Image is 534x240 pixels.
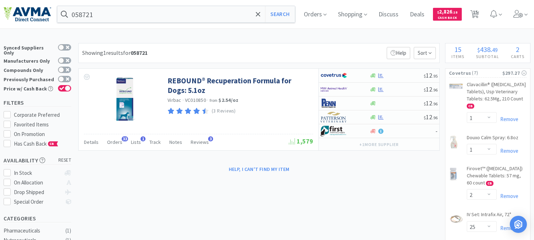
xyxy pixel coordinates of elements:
span: VC010850 [185,97,206,103]
a: Firovet™ ([MEDICAL_DATA]) Chewable Tablets: 57 mg, 60 count CB [467,165,527,189]
p: (3 Reviews) [212,108,236,115]
span: CB [48,142,55,146]
div: Open Intercom Messenger [510,216,527,233]
h4: Items [445,53,470,60]
div: Special Order [14,198,61,206]
span: $ [437,10,439,15]
img: e1133ece90fa4a959c5ae41b0808c578_9.png [321,98,347,109]
img: 031246c88a324c949f81f683a3905ca9_311717.png [449,83,463,89]
span: Covetrus [449,69,471,77]
img: f5e969b455434c6296c6d81ef179fa71_3.png [321,112,347,122]
span: Sort [414,47,436,59]
strong: $2.54 / oz [218,97,238,103]
span: . 96 [432,101,438,106]
span: 12 [424,85,438,93]
button: +1more supplier [356,140,402,150]
a: Remove [497,116,518,122]
div: Showing 1 results [82,48,148,58]
span: Lists [131,139,141,145]
span: CB [486,181,493,186]
span: $ [424,101,426,106]
a: Virbac [168,97,181,103]
img: 24b7afe5a0634797810e3ed99067d37b_803978.png [449,167,458,181]
button: Search [265,6,295,22]
a: IV Set: Intrafix Air, 72" [467,211,511,221]
a: Douxo Calm Spray: 6.8oz [467,134,518,144]
span: Notes [169,139,182,145]
span: 33 [122,136,128,141]
span: $ [477,46,480,53]
span: 12 [424,99,438,107]
div: . [470,46,505,53]
span: $ [424,87,426,93]
span: 438 [480,45,491,54]
span: 12 [424,113,438,121]
span: 12 [424,71,438,79]
span: Details [84,139,99,145]
button: Help, I can't find my item [224,163,294,175]
span: $ [424,115,426,120]
img: e4e33dab9f054f5782a47901c742baa9_102.png [4,7,51,22]
h4: Subtotal [470,53,505,60]
div: Manufacturers Only [4,57,54,63]
div: Previously Purchased [4,76,54,82]
span: 2,826 [437,8,458,15]
img: 67d67680309e4a0bb49a5ff0391dcc42_6.png [321,126,347,136]
div: On Promotion [14,130,72,139]
a: Remove [497,193,518,199]
strong: 058721 [131,49,148,56]
span: Orders [107,139,122,145]
span: . 18 [452,10,458,15]
span: 1,579 [289,137,313,145]
span: from [210,98,217,103]
span: - [435,127,438,135]
span: 3 [208,136,213,141]
span: Cash Back [437,16,458,21]
span: . 95 [432,73,438,79]
span: . 96 [432,87,438,93]
a: Discuss [376,11,401,18]
h5: Categories [4,214,71,223]
h4: Carts [505,53,530,60]
span: 1 [141,136,146,141]
span: · [207,97,208,103]
h5: Availability [4,156,71,165]
span: Track [149,139,161,145]
span: Reviews [191,139,209,145]
span: . 96 [432,115,438,120]
div: $297.27 [502,69,527,77]
a: Clavacillin® ([MEDICAL_DATA] Tablets), Usp Veterinary Tablets: 62.5Mg, 210 Count CB [467,81,527,112]
h5: Filters [4,99,71,107]
div: Synced Suppliers Only [4,44,54,55]
img: 77fca1acd8b6420a9015268ca798ef17_1.png [321,70,347,81]
img: e215052e87ed4a8cabb04c4f9c56eb39_31502.png [449,135,458,149]
div: Price w/ Cash Back [4,85,54,91]
div: ( 1 ) [65,226,71,235]
div: In Stock [14,169,61,177]
span: CB [467,104,474,108]
div: Compounds Only [4,67,54,73]
div: On Allocation [14,178,61,187]
a: Remove [497,147,518,154]
a: $2,826.18Cash Back [433,5,462,24]
span: ( 7 ) [471,69,502,77]
span: $ [424,73,426,79]
div: Drop Shipped [14,188,61,197]
span: · [183,97,184,103]
img: f6b2451649754179b5b4e0c70c3f7cb0_2.png [321,84,347,95]
div: Pharmaceuticals [4,226,61,235]
span: 15 [454,45,461,54]
img: b8be99f666a747eeaecdf5c6f8ac2911_27532.png [449,212,463,226]
p: Help [387,47,410,59]
img: 38974dc662ba4158905e7a3e06c44506_393698.png [102,76,148,122]
a: Remove [497,225,518,231]
span: 49 [492,46,498,53]
input: Search by item, sku, manufacturer, ingredient, size... [57,6,295,22]
a: REBOUND® Recuperation Formula for Dogs: 5.1oz [168,76,311,95]
div: Favorited Items [14,120,72,129]
span: reset [58,157,72,164]
a: 15 [467,12,482,19]
span: for [123,49,148,56]
a: Deals [407,11,427,18]
span: 2 [516,45,519,54]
